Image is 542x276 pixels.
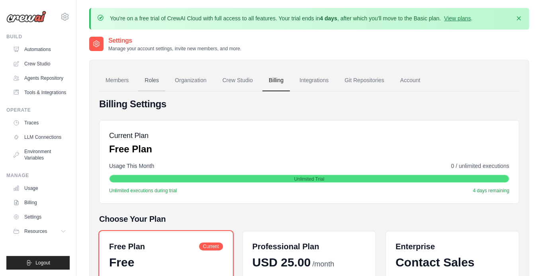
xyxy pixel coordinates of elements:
a: Usage [10,182,70,195]
a: Members [99,70,135,91]
a: Integrations [293,70,335,91]
span: Current [199,242,223,250]
h5: Choose Your Plan [99,213,519,225]
span: Logout [35,260,50,266]
h2: Settings [108,36,241,45]
a: View plans [444,15,471,22]
a: Billing [262,70,290,91]
div: Build [6,34,70,40]
a: Traces [10,116,70,129]
span: /month [312,259,334,270]
a: Billing [10,196,70,209]
a: Organization [168,70,213,91]
a: Roles [138,70,165,91]
a: Crew Studio [216,70,259,91]
div: Contact Sales [395,255,509,270]
a: Crew Studio [10,57,70,70]
div: Manage [6,172,70,179]
span: Usage This Month [109,162,154,170]
a: Environment Variables [10,145,70,164]
span: 4 days remaining [473,187,509,194]
div: Operate [6,107,70,113]
span: Unlimited executions during trial [109,187,177,194]
img: Logo [6,11,46,23]
a: Agents Repository [10,72,70,85]
a: Settings [10,211,70,223]
button: Resources [10,225,70,238]
span: USD 25.00 [252,255,311,270]
h6: Professional Plan [252,241,319,252]
a: Git Repositories [338,70,391,91]
h4: Billing Settings [99,98,519,110]
h6: Free Plan [109,241,145,252]
span: 0 / unlimited executions [451,162,509,170]
strong: 4 days [320,15,337,22]
p: Free Plan [109,143,152,156]
p: You're on a free trial of CrewAI Cloud with full access to all features. Your trial ends in , aft... [110,14,473,22]
a: Automations [10,43,70,56]
a: LLM Connections [10,131,70,144]
p: Manage your account settings, invite new members, and more. [108,45,241,52]
h6: Enterprise [395,241,509,252]
span: Unlimited Trial [294,176,324,182]
h5: Current Plan [109,130,152,141]
button: Logout [6,256,70,270]
div: Free [109,255,223,270]
a: Tools & Integrations [10,86,70,99]
span: Resources [24,228,47,235]
a: Account [394,70,427,91]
